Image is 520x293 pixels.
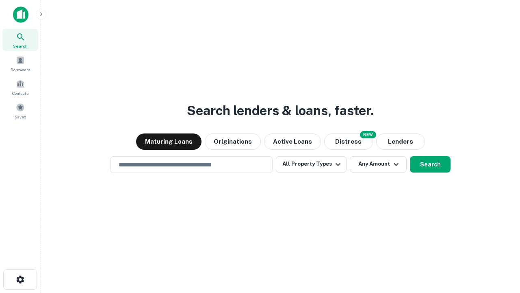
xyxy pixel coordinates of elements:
button: Maturing Loans [136,133,201,150]
span: Contacts [12,90,28,96]
a: Saved [2,100,38,122]
button: All Property Types [276,156,347,173]
button: Active Loans [264,133,321,150]
span: Borrowers [11,66,30,73]
button: Originations [205,133,261,150]
h3: Search lenders & loans, faster. [187,101,374,120]
button: Any Amount [350,156,407,173]
a: Contacts [2,76,38,98]
div: NEW [360,131,376,138]
button: Lenders [376,133,425,150]
iframe: Chat Widget [479,228,520,267]
button: Search [410,156,451,173]
span: Saved [15,114,26,120]
button: Search distressed loans with lien and other non-mortgage details. [324,133,373,150]
a: Borrowers [2,52,38,74]
img: capitalize-icon.png [13,7,28,23]
span: Search [13,43,28,49]
a: Search [2,29,38,51]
